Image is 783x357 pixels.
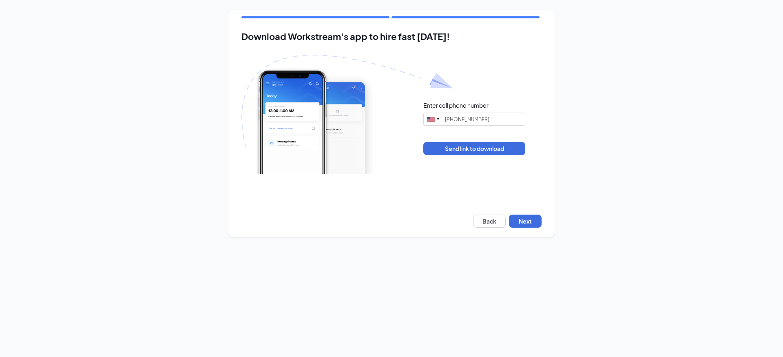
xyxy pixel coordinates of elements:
[241,31,542,42] h2: Download Workstream's app to hire fast [DATE]!
[423,142,525,155] button: Send link to download
[241,55,453,174] img: Download Workstream's app with paper plane
[509,215,542,228] button: Next
[473,215,506,228] button: Back
[423,101,489,109] div: Enter cell phone number
[424,113,442,125] div: United States: +1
